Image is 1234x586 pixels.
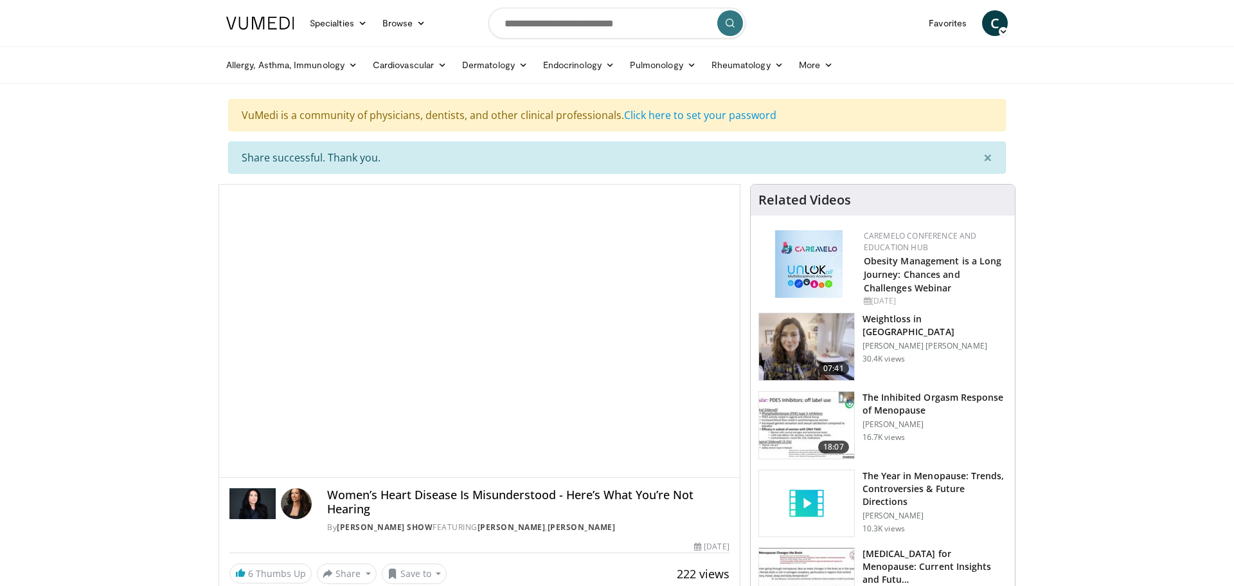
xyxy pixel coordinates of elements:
a: Rheumatology [704,52,791,78]
a: Browse [375,10,434,36]
a: Favorites [921,10,974,36]
a: Allergy, Asthma, Immunology [219,52,365,78]
button: × [970,142,1005,173]
img: 45df64a9-a6de-482c-8a90-ada250f7980c.png.150x105_q85_autocrop_double_scale_upscale_version-0.2.jpg [775,230,843,298]
a: C [982,10,1008,36]
div: Share successful. Thank you. [228,142,1006,174]
h4: Related Videos [758,192,851,208]
input: Search topics, interventions [488,8,746,39]
p: [PERSON_NAME] [PERSON_NAME] [863,341,1007,351]
a: Pulmonology [622,52,704,78]
span: 18:07 [818,441,849,453]
a: CaReMeLO Conference and Education Hub [864,230,977,253]
p: [PERSON_NAME] [863,419,1007,430]
div: By FEATURING , [327,522,729,533]
a: More [791,52,841,78]
a: Endocrinology [535,52,622,78]
h3: The Year in Menopause: Trends, Controversies & Future Directions [863,470,1007,508]
a: [PERSON_NAME] [548,522,616,533]
div: [DATE] [864,295,1005,307]
a: The Year in Menopause: Trends, Controversies & Future Directions [PERSON_NAME] 10.3K views [758,470,1007,538]
h3: [MEDICAL_DATA] for Menopause: Current Insights and Futu… [863,547,1007,586]
button: Share [317,563,377,584]
a: Obesity Management is a Long Journey: Chances and Challenges Webinar [864,255,1002,294]
h3: The Inhibited Orgasm Response of Menopause [863,391,1007,417]
p: [PERSON_NAME] [863,511,1007,521]
div: VuMedi is a community of physicians, dentists, and other clinical professionals. [228,99,1006,131]
span: 222 views [677,566,729,581]
div: [DATE] [694,541,729,553]
a: 18:07 The Inhibited Orgasm Response of Menopause [PERSON_NAME] 16.7K views [758,391,1007,459]
a: [PERSON_NAME] Show [337,522,433,533]
span: 07:41 [818,362,849,375]
a: 07:41 Weightloss in [GEOGRAPHIC_DATA] [PERSON_NAME] [PERSON_NAME] 30.4K views [758,313,1007,381]
img: Dr. Gabrielle Lyon Show [229,488,276,519]
img: video_placeholder_short.svg [759,470,854,537]
img: Avatar [281,488,312,519]
img: 9983fed1-7565-45be-8934-aef1103ce6e2.150x105_q85_crop-smart_upscale.jpg [759,313,854,380]
p: 16.7K views [863,432,905,443]
video-js: Video Player [219,185,740,478]
p: 30.4K views [863,354,905,364]
img: VuMedi Logo [226,17,294,30]
a: 6 Thumbs Up [229,563,312,583]
span: 6 [248,567,253,580]
a: Click here to set your password [624,108,776,122]
button: Save to [382,563,447,584]
img: 283c0f17-5e2d-42ba-a87c-168d447cdba4.150x105_q85_crop-smart_upscale.jpg [759,392,854,459]
a: Cardiovascular [365,52,454,78]
p: 10.3K views [863,524,905,534]
a: Dermatology [454,52,535,78]
h3: Weightloss in [GEOGRAPHIC_DATA] [863,313,1007,338]
h4: Women’s Heart Disease Is Misunderstood - Here’s What You’re Not Hearing [327,488,729,516]
a: [PERSON_NAME] [478,522,546,533]
a: Specialties [302,10,375,36]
